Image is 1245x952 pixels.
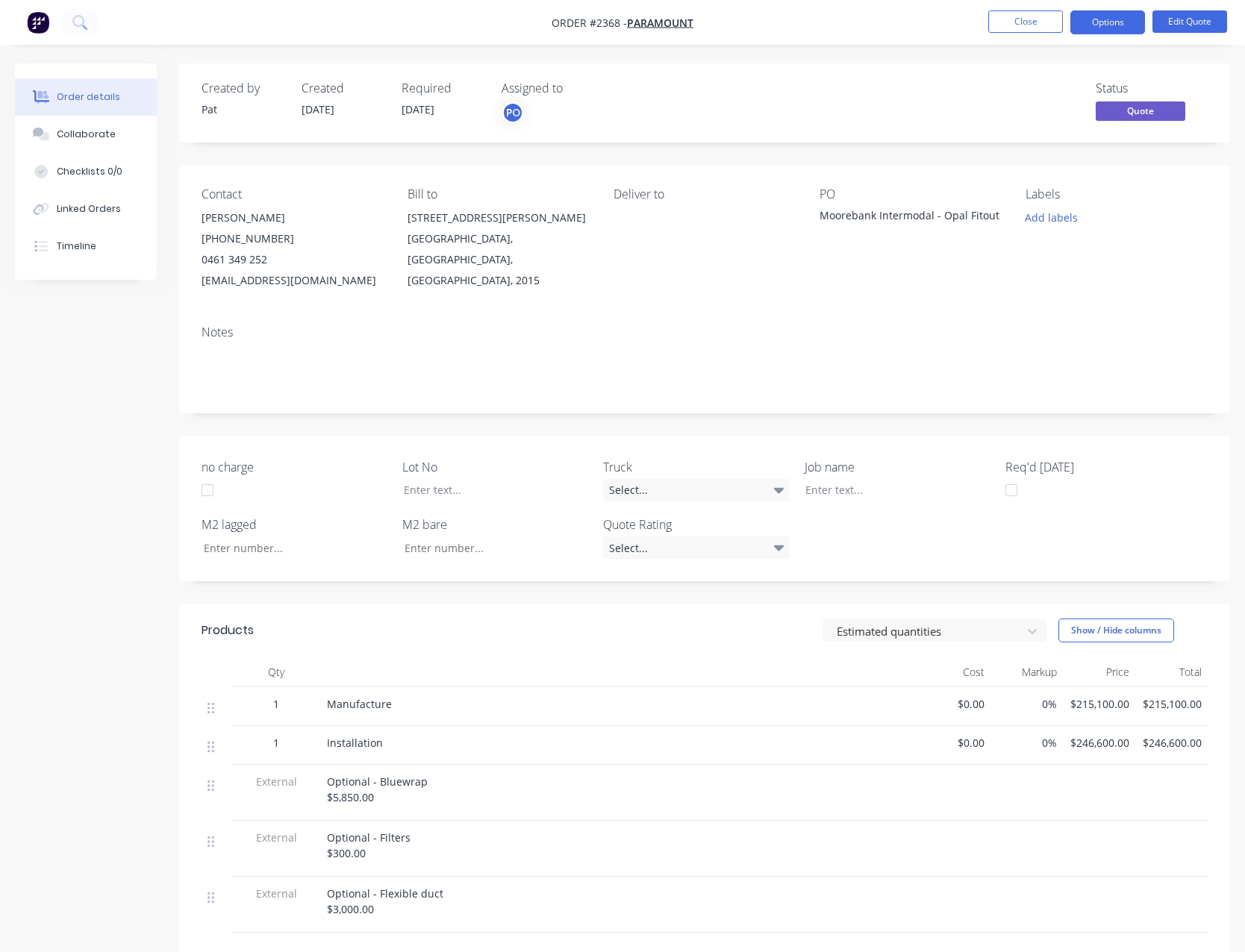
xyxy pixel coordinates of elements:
[202,516,388,533] label: M2 lagged
[57,202,121,216] div: Linked Orders
[202,458,388,476] label: no charge
[1017,207,1086,228] button: Add labels
[820,187,1002,201] div: PO
[327,736,383,750] span: Installation
[1096,81,1208,95] div: Status
[627,16,693,30] a: Paramount
[1069,696,1129,712] span: $215,100.00
[202,325,1208,339] div: Notes
[202,81,284,95] div: Created by
[327,697,392,711] span: Manufacture
[1063,657,1135,687] div: Price
[402,102,434,116] span: [DATE]
[15,153,157,190] button: Checklists 0/0
[996,735,1057,751] span: 0%
[202,207,384,228] div: [PERSON_NAME]
[1141,735,1202,751] span: $246,600.00
[15,228,157,265] button: Timeline
[1058,619,1174,642] button: Show / Hide columns
[202,101,284,117] div: Pat
[302,81,384,95] div: Created
[614,187,796,201] div: Deliver to
[924,696,985,712] span: $0.00
[408,228,590,291] div: [GEOGRAPHIC_DATA], [GEOGRAPHIC_DATA], [GEOGRAPHIC_DATA], 2015
[408,207,590,291] div: [STREET_ADDRESS][PERSON_NAME][GEOGRAPHIC_DATA], [GEOGRAPHIC_DATA], [GEOGRAPHIC_DATA], 2015
[392,536,589,559] input: Enter number...
[603,516,790,533] label: Quote Rating
[237,830,315,845] span: External
[57,90,120,104] div: Order details
[15,116,157,153] button: Collaborate
[327,830,411,860] span: Optional - Filters $300.00
[202,187,384,201] div: Contact
[805,458,991,476] label: Job name
[15,190,157,228] button: Linked Orders
[603,479,790,501] div: Select...
[990,657,1063,687] div: Markup
[402,458,589,476] label: Lot No
[202,207,384,291] div: [PERSON_NAME][PHONE_NUMBER]0461 349 252[EMAIL_ADDRESS][DOMAIN_NAME]
[302,102,334,116] span: [DATE]
[15,78,157,116] button: Order details
[988,10,1063,33] button: Close
[231,657,321,687] div: Qty
[603,458,790,476] label: Truck
[202,621,254,639] div: Products
[1141,696,1202,712] span: $215,100.00
[57,165,122,178] div: Checklists 0/0
[408,187,590,201] div: Bill to
[1005,458,1192,476] label: Req'd [DATE]
[918,657,990,687] div: Cost
[502,81,651,95] div: Assigned to
[237,886,315,901] span: External
[202,270,384,291] div: [EMAIL_ADDRESS][DOMAIN_NAME]
[1026,187,1208,201] div: Labels
[57,239,96,253] div: Timeline
[996,696,1057,712] span: 0%
[202,228,384,249] div: [PHONE_NUMBER]
[27,11,49,34] img: Factory
[924,735,985,751] span: $0.00
[820,207,1002,228] div: Moorebank Intermodal - Opal Fitout
[327,774,428,804] span: Optional - Bluewrap $5,850.00
[502,101,524,124] button: PO
[327,886,443,916] span: Optional - Flexible duct $3,000.00
[1069,735,1129,751] span: $246,600.00
[603,536,790,559] div: Select...
[202,249,384,270] div: 0461 349 252
[273,735,279,751] span: 1
[1135,657,1208,687] div: Total
[57,128,116,141] div: Collaborate
[237,774,315,789] span: External
[402,81,484,95] div: Required
[1070,10,1145,34] button: Options
[1152,10,1227,33] button: Edit Quote
[408,207,590,228] div: [STREET_ADDRESS][PERSON_NAME]
[273,696,279,712] span: 1
[402,516,589,533] label: M2 bare
[552,16,627,30] span: Order #2368 -
[1096,101,1185,120] span: Quote
[191,536,388,559] input: Enter number...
